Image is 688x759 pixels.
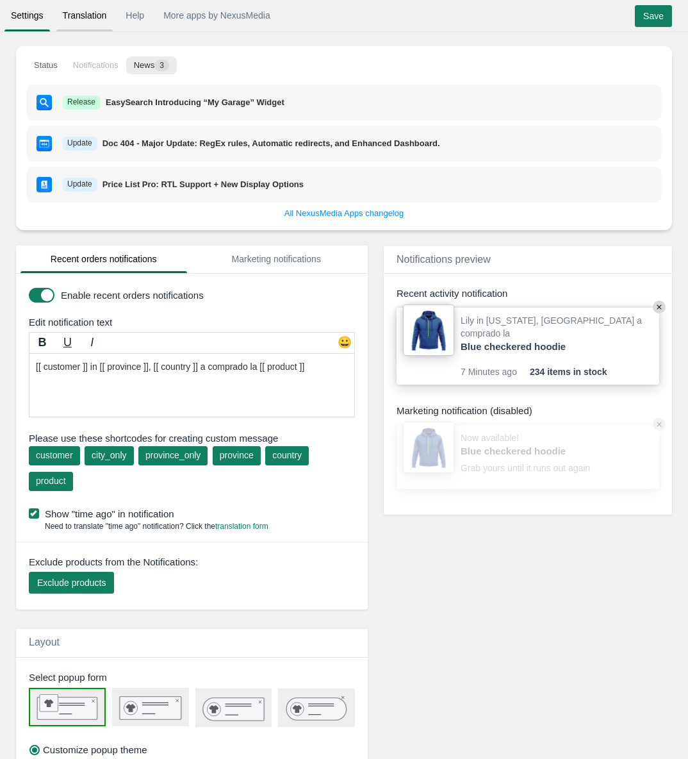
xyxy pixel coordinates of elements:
div: country [272,449,302,462]
input: Save [635,5,672,27]
b: B [38,336,47,349]
a: More apps by NexusMedia [157,4,277,27]
span: Exclude products [37,578,106,588]
i: I [90,336,94,349]
div: province_only [145,449,201,462]
span: Exclude products from the Notifications: [29,555,198,569]
a: Blue checkered hoodie [461,340,595,353]
img: 80x80_sample.jpg [403,304,454,356]
span: 3 [154,60,169,71]
a: All NexusMedia Apps changelog [284,208,404,220]
a: Update Price List Pro: RTL Support + New Display Options [26,167,662,203]
div: province [220,449,254,462]
p: Price List Pro: RTL Support + New Display Options [102,179,304,191]
div: Recent activity notification [397,287,659,300]
span: Layout [29,637,60,647]
label: Enable recent orders notifications [61,288,352,302]
p: Doc 404 - Major Update: RegEx rules, Automatic redirects, and Enhanced Dashboard. [102,138,440,150]
span: Update [62,137,97,151]
div: Need to translate "time ago" notification? Click the [29,521,268,532]
div: 😀 [335,335,354,354]
div: city_only [92,449,126,462]
a: Help [119,4,151,27]
a: Marketing notifications [193,246,360,273]
a: Recent orders notifications [20,246,187,273]
u: U [63,336,72,349]
label: Show "time ago" in notification [29,507,361,521]
span: 7 Minutes ago [461,365,530,378]
div: Select popup form [19,671,371,684]
button: Exclude products [29,572,114,594]
div: Lily in [US_STATE], [GEOGRAPHIC_DATA] a comprado la [461,314,653,365]
img: 80x80_sample.jpg [403,422,454,473]
div: Edit notification text [19,315,371,329]
p: EasySearch Introducing “My Garage” Widget [106,97,284,109]
a: Translation [56,4,113,27]
div: Now available! Grab yours until it runs out again [461,431,595,483]
div: customer [36,449,73,462]
a: Update Doc 404 - Major Update: RegEx rules, Automatic redirects, and Enhanced Dashboard. [26,126,662,162]
button: News3 [126,56,177,74]
a: Blue checkered hoodie [461,444,595,458]
span: Notifications preview [397,254,491,265]
span: Please use these shortcodes for creating custom message [29,431,355,445]
div: product [36,474,66,487]
span: Update [62,178,97,192]
a: translation form [215,522,268,531]
button: Status [26,56,65,74]
span: 234 items in stock [530,365,607,378]
textarea: [[ customer ]] in [[ province ]], [[ country ]] purchased a [[ product ]] [29,353,355,417]
span: Release [62,96,101,110]
a: Release EasySearch Introducing “My Garage” Widget [26,85,662,121]
a: Settings [4,4,50,27]
label: Customize popup theme [29,743,147,756]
